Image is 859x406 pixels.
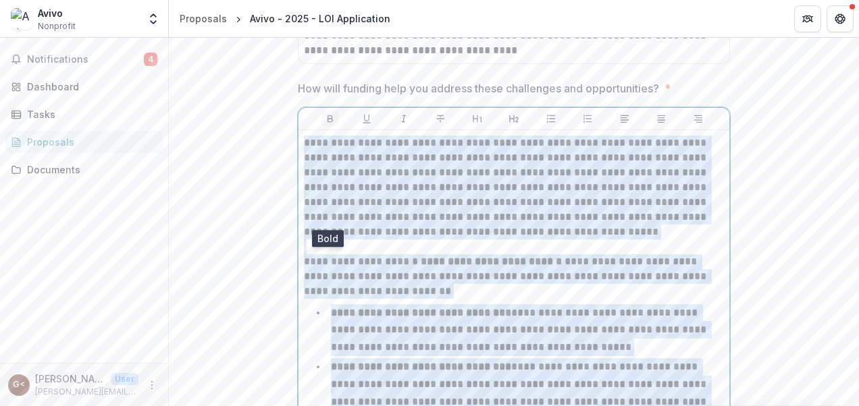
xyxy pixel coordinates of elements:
a: Proposals [5,131,163,153]
button: Align Right [690,111,706,127]
button: Align Left [617,111,633,127]
a: Documents [5,158,163,181]
div: Avivo [38,6,76,20]
span: Notifications [27,54,144,65]
button: Heading 1 [469,111,486,127]
span: 4 [144,53,157,66]
button: Partners [794,5,821,32]
div: Dashboard [27,80,152,94]
a: Dashboard [5,76,163,98]
p: [PERSON_NAME][EMAIL_ADDRESS][PERSON_NAME][DOMAIN_NAME] [35,386,138,398]
button: Open entity switcher [144,5,163,32]
div: Proposals [180,11,227,26]
button: Heading 2 [506,111,522,127]
p: [PERSON_NAME] <[PERSON_NAME][EMAIL_ADDRESS][PERSON_NAME][DOMAIN_NAME]> [35,372,105,386]
nav: breadcrumb [174,9,396,28]
button: Notifications4 [5,49,163,70]
div: Tasks [27,107,152,121]
button: Underline [359,111,375,127]
p: User [111,373,138,385]
img: Avivo [11,8,32,30]
div: Documents [27,163,152,177]
a: Tasks [5,103,163,125]
button: Align Center [653,111,669,127]
button: Italicize [396,111,412,127]
div: Proposals [27,135,152,149]
button: Strike [432,111,448,127]
p: How will funding help you address these challenges and opportunities? [298,80,659,96]
button: Bullet List [543,111,559,127]
button: Ordered List [579,111,596,127]
button: More [144,377,160,393]
button: Bold [322,111,338,127]
button: Get Help [827,5,854,32]
span: Nonprofit [38,20,76,32]
a: Proposals [174,9,232,28]
div: Gregg Bell <gregg.bell@avivomn.org> [13,380,25,389]
div: Avivo - 2025 - LOI Application [250,11,390,26]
